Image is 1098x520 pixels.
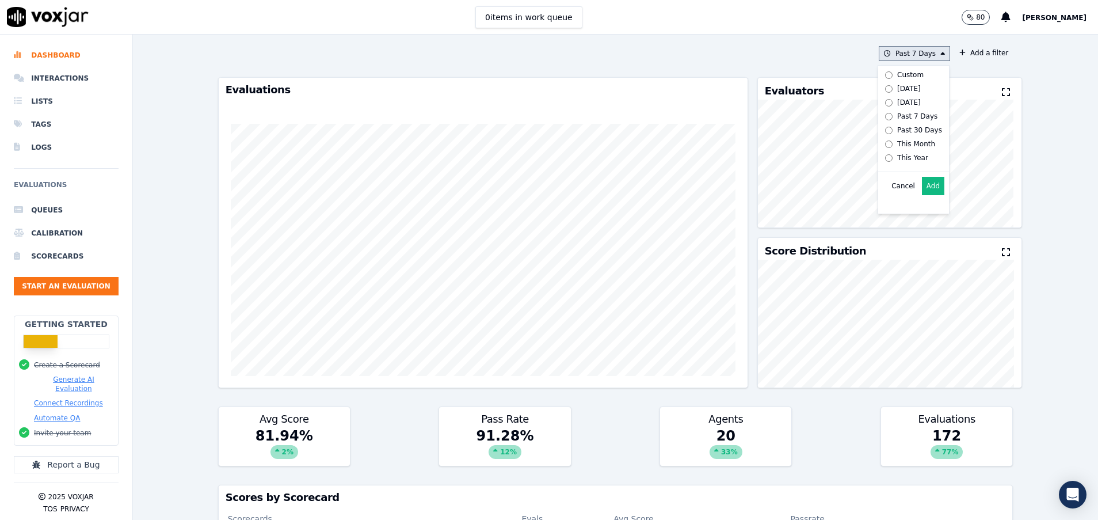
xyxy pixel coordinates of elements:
[14,222,119,245] a: Calibration
[14,456,119,473] button: Report a Bug
[897,84,921,93] div: [DATE]
[14,245,119,268] a: Scorecards
[710,445,742,459] div: 33 %
[34,360,100,370] button: Create a Scorecard
[48,492,93,502] p: 2025 Voxjar
[34,413,80,423] button: Automate QA
[955,46,1013,60] button: Add a filter
[489,445,521,459] div: 12 %
[14,178,119,199] h6: Evaluations
[14,113,119,136] a: Tags
[765,86,824,96] h3: Evaluators
[14,136,119,159] a: Logs
[879,46,950,61] button: Past 7 Days Custom [DATE] [DATE] Past 7 Days Past 30 Days This Month This Year Cancel Add
[922,177,944,195] button: Add
[885,85,893,93] input: [DATE]
[897,112,937,121] div: Past 7 Days
[962,10,1001,25] button: 80
[897,98,921,107] div: [DATE]
[1059,481,1086,508] div: Open Intercom Messenger
[14,67,119,90] a: Interactions
[891,181,915,191] button: Cancel
[667,414,784,424] h3: Agents
[7,7,89,27] img: voxjar logo
[885,127,893,134] input: Past 30 Days
[270,445,298,459] div: 2 %
[446,414,563,424] h3: Pass Rate
[885,113,893,120] input: Past 7 Days
[43,504,57,514] button: TOS
[885,141,893,148] input: This Month
[14,199,119,222] a: Queues
[888,414,1005,424] h3: Evaluations
[660,427,791,466] div: 20
[1022,14,1086,22] span: [PERSON_NAME]
[885,71,893,79] input: Custom
[885,99,893,107] input: [DATE]
[34,375,113,393] button: Generate AI Evaluation
[897,126,942,135] div: Past 30 Days
[897,139,935,149] div: This Month
[226,492,1006,503] h3: Scores by Scorecard
[14,90,119,113] a: Lists
[34,428,91,438] button: Invite your team
[60,504,89,514] button: Privacy
[219,427,350,466] div: 81.94 %
[897,153,928,162] div: This Year
[881,427,1012,466] div: 172
[25,318,108,330] h2: Getting Started
[885,154,893,162] input: This Year
[34,398,103,408] button: Connect Recordings
[475,6,582,28] button: 0items in work queue
[226,85,741,95] h3: Evaluations
[226,414,343,424] h3: Avg Score
[14,44,119,67] a: Dashboard
[897,70,924,79] div: Custom
[439,427,570,466] div: 91.28 %
[1022,10,1098,24] button: [PERSON_NAME]
[931,445,963,459] div: 77 %
[962,10,990,25] button: 80
[976,13,985,22] p: 80
[765,246,866,256] h3: Score Distribution
[14,277,119,295] button: Start an Evaluation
